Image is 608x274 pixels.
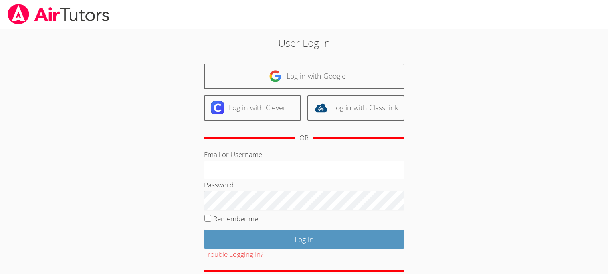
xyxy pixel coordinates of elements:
label: Password [204,180,234,189]
img: clever-logo-6eab21bc6e7a338710f1a6ff85c0baf02591cd810cc4098c63d3a4b26e2feb20.svg [211,101,224,114]
img: airtutors_banner-c4298cdbf04f3fff15de1276eac7730deb9818008684d7c2e4769d2f7ddbe033.png [7,4,110,24]
a: Log in with Google [204,64,404,89]
label: Email or Username [204,150,262,159]
div: OR [299,132,309,144]
button: Trouble Logging In? [204,249,263,260]
a: Log in with Clever [204,95,301,121]
input: Log in [204,230,404,249]
a: Log in with ClassLink [307,95,404,121]
img: google-logo-50288ca7cdecda66e5e0955fdab243c47b7ad437acaf1139b6f446037453330a.svg [269,70,282,83]
img: classlink-logo-d6bb404cc1216ec64c9a2012d9dc4662098be43eaf13dc465df04b49fa7ab582.svg [315,101,327,114]
label: Remember me [213,214,258,223]
h2: User Log in [140,35,468,50]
